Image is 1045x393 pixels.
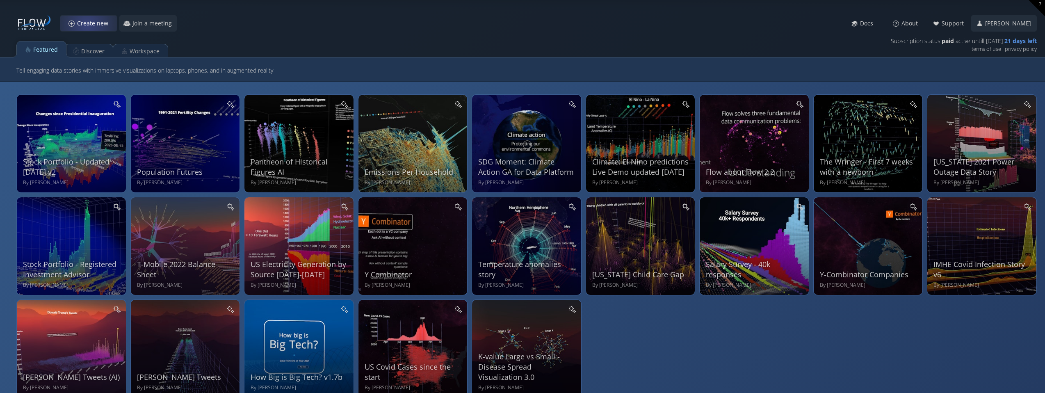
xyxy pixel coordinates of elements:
div: Discover [81,43,105,59]
div: How Big is Big Tech? v1.7b [251,372,349,382]
div: Temperature anomalies story [478,259,577,280]
div: Flow about Flow 2.2 [706,167,805,177]
div: By [PERSON_NAME] [933,282,1032,289]
span: [PERSON_NAME] [985,19,1036,27]
div: By [PERSON_NAME] [706,179,805,186]
div: Stock Portfolio - Updated [DATE] v2 [23,157,122,177]
div: Y Combinator [365,270,463,280]
span: Join a meeting [132,19,177,27]
div: By [PERSON_NAME] [251,282,349,289]
span: About [901,19,923,27]
span: Create new [77,19,113,27]
div: [PERSON_NAME] Tweets (AI) [23,372,122,382]
div: The Wringer - First 7 weeks with a newborn [820,157,919,177]
div: [US_STATE] 2021 Power Outage Data Story [933,157,1032,177]
div: Salary Survey - 40k responses [706,259,805,280]
div: [PERSON_NAME] Tweets [137,372,236,382]
div: K-value Large vs Small - Disease Spread Visualization 3.0 [478,352,577,383]
div: By [PERSON_NAME] [592,179,691,186]
div: T-Mobile 2022 Balance Sheet [137,259,236,280]
div: Stock Portfolio - Registered Investment Advisor [23,259,122,280]
div: Population Futures [137,167,236,177]
div: By [PERSON_NAME] [137,282,236,289]
div: By [PERSON_NAME] [933,179,1032,186]
div: By [PERSON_NAME] [137,179,236,186]
span: Tell engaging data stories with immersive visualizations on laptops, phones, and in augmented rea... [16,65,273,75]
div: By [PERSON_NAME] [365,384,463,391]
div: By [PERSON_NAME] [820,179,919,186]
div: Emissions Per Household [365,167,463,177]
div: By [PERSON_NAME] [478,282,577,289]
div: Y-Combinator Companies [820,270,919,280]
div: IMHE Covid Infection Story v6 [933,259,1032,280]
div: By [PERSON_NAME] [478,384,577,391]
div: By [PERSON_NAME] [592,282,691,289]
div: By [PERSON_NAME] [251,384,349,391]
div: By [PERSON_NAME] [251,179,349,186]
div: By [PERSON_NAME] [820,282,919,289]
a: privacy policy [1005,44,1037,54]
div: By [PERSON_NAME] [23,282,122,289]
div: Featured [33,42,58,57]
div: By [PERSON_NAME] [23,179,122,186]
div: By [PERSON_NAME] [365,179,463,186]
span: Docs [860,19,878,27]
div: US Covid Cases since the start [365,362,463,382]
a: terms of use [972,44,1001,54]
div: US Electricity Generation by Source [DATE]-[DATE] [251,259,349,280]
div: SDG Moment: Climate Action GA for Data Platform [478,157,577,177]
span: Support [941,19,969,27]
div: Workspace [130,43,160,59]
div: By [PERSON_NAME] [706,282,805,289]
div: By [PERSON_NAME] [137,384,236,391]
div: By [PERSON_NAME] [365,282,463,289]
div: Pantheon of Historical Figures AI [251,157,349,177]
div: By [PERSON_NAME] [23,384,122,391]
div: Climate: El Nino predictions Live Demo updated [DATE] [592,157,691,177]
div: [US_STATE] Child Care Gap [592,270,691,280]
div: By [PERSON_NAME] [478,179,577,186]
